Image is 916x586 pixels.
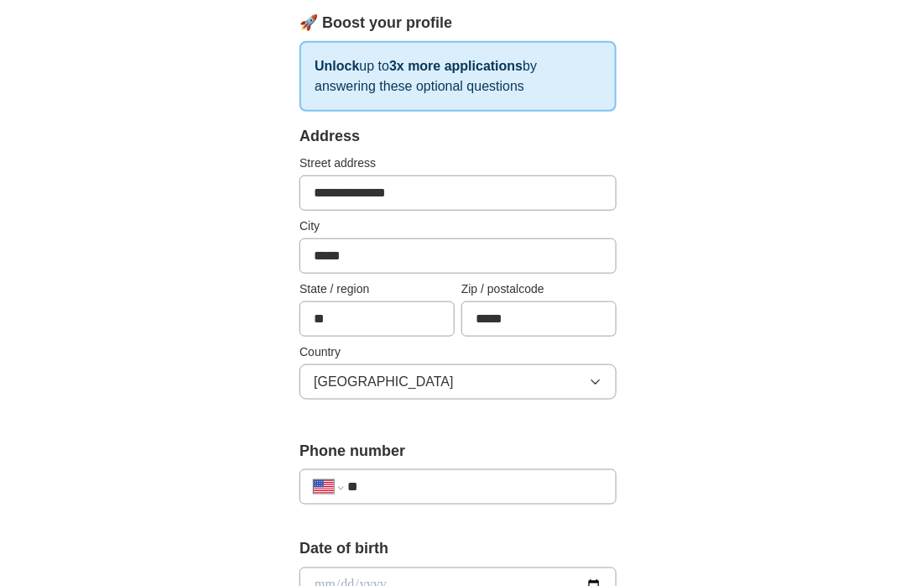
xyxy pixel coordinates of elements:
div: Address [299,125,617,148]
label: Country [299,343,617,361]
strong: 3x more applications [389,59,523,73]
label: Phone number [299,440,617,463]
label: State / region [299,280,455,298]
p: up to by answering these optional questions [299,41,617,112]
label: Zip / postalcode [461,280,617,298]
label: City [299,217,617,235]
div: 🚀 Boost your profile [299,12,617,34]
span: [GEOGRAPHIC_DATA] [314,372,454,392]
label: Date of birth [299,538,617,561]
button: [GEOGRAPHIC_DATA] [299,364,617,400]
label: Street address [299,154,617,172]
strong: Unlock [315,59,359,73]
